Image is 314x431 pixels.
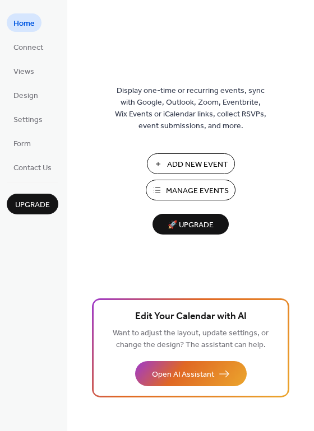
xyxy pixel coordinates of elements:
[7,86,45,104] a: Design
[7,38,50,56] a: Connect
[146,180,235,200] button: Manage Events
[13,66,34,78] span: Views
[15,199,50,211] span: Upgrade
[13,18,35,30] span: Home
[7,13,41,32] a: Home
[13,138,31,150] span: Form
[13,162,52,174] span: Contact Us
[152,369,214,381] span: Open AI Assistant
[7,134,38,152] a: Form
[7,194,58,214] button: Upgrade
[7,110,49,128] a: Settings
[166,185,229,197] span: Manage Events
[113,326,269,353] span: Want to adjust the layout, update settings, or change the design? The assistant can help.
[135,361,247,386] button: Open AI Assistant
[7,62,41,80] a: Views
[135,309,247,325] span: Edit Your Calendar with AI
[167,159,228,171] span: Add New Event
[7,158,58,176] a: Contact Us
[13,90,38,102] span: Design
[13,42,43,54] span: Connect
[147,153,235,174] button: Add New Event
[115,85,266,132] span: Display one-time or recurring events, sync with Google, Outlook, Zoom, Eventbrite, Wix Events or ...
[159,218,222,233] span: 🚀 Upgrade
[13,114,43,126] span: Settings
[153,214,229,235] button: 🚀 Upgrade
